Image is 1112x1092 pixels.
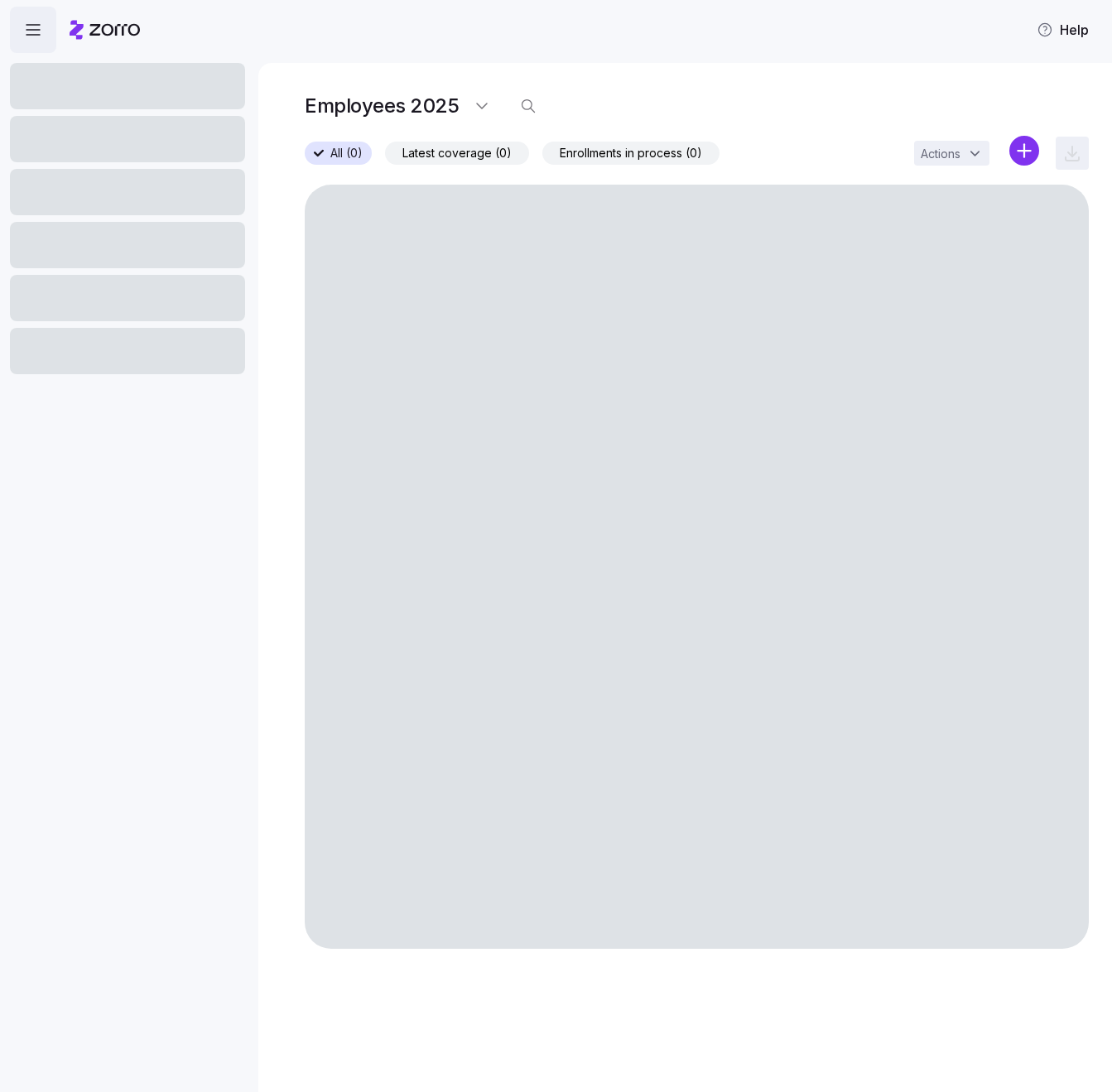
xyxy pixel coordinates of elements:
[914,141,989,166] button: Actions
[1009,136,1039,166] svg: add icon
[330,142,363,164] span: All (0)
[560,142,702,164] span: Enrollments in process (0)
[402,142,512,164] span: Latest coverage (0)
[1023,13,1102,46] button: Help
[305,93,459,118] h1: Employees 2025
[1037,20,1089,40] span: Help
[921,148,960,160] span: Actions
